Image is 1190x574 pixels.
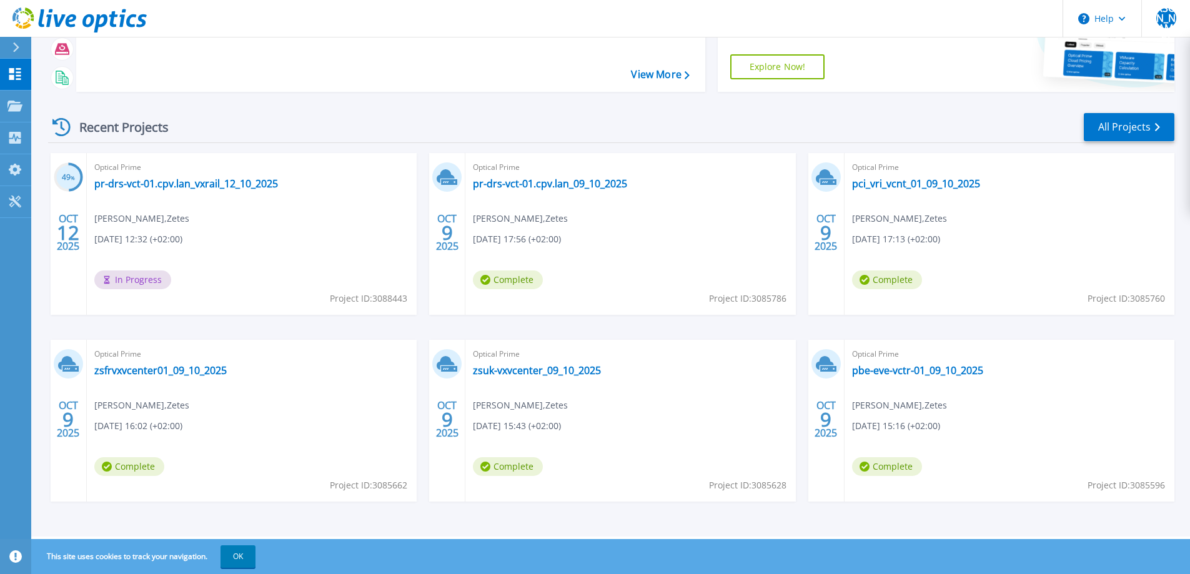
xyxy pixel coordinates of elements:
[852,398,947,412] span: [PERSON_NAME] , Zetes
[852,270,922,289] span: Complete
[473,161,788,174] span: Optical Prime
[94,270,171,289] span: In Progress
[1084,113,1174,141] a: All Projects
[473,212,568,225] span: [PERSON_NAME] , Zetes
[94,232,182,246] span: [DATE] 12:32 (+02:00)
[435,210,459,255] div: OCT 2025
[852,347,1167,361] span: Optical Prime
[94,364,227,377] a: zsfrvxvcenter01_09_10_2025
[1088,478,1165,492] span: Project ID: 3085596
[709,292,786,305] span: Project ID: 3085786
[709,478,786,492] span: Project ID: 3085628
[473,232,561,246] span: [DATE] 17:56 (+02:00)
[814,397,838,442] div: OCT 2025
[473,364,601,377] a: zsuk-vxvcenter_09_10_2025
[57,227,79,238] span: 12
[820,414,831,425] span: 9
[730,54,825,79] a: Explore Now!
[852,364,983,377] a: pbe-eve-vctr-01_09_10_2025
[94,347,409,361] span: Optical Prime
[852,161,1167,174] span: Optical Prime
[94,161,409,174] span: Optical Prime
[473,419,561,433] span: [DATE] 15:43 (+02:00)
[56,210,80,255] div: OCT 2025
[1088,292,1165,305] span: Project ID: 3085760
[442,414,453,425] span: 9
[56,397,80,442] div: OCT 2025
[473,177,627,190] a: pr-drs-vct-01.cpv.lan_09_10_2025
[473,270,543,289] span: Complete
[852,232,940,246] span: [DATE] 17:13 (+02:00)
[94,398,189,412] span: [PERSON_NAME] , Zetes
[473,347,788,361] span: Optical Prime
[473,398,568,412] span: [PERSON_NAME] , Zetes
[221,545,255,568] button: OK
[94,457,164,476] span: Complete
[473,457,543,476] span: Complete
[330,292,407,305] span: Project ID: 3088443
[94,419,182,433] span: [DATE] 16:02 (+02:00)
[631,69,689,81] a: View More
[442,227,453,238] span: 9
[54,171,83,185] h3: 49
[814,210,838,255] div: OCT 2025
[71,174,75,181] span: %
[330,478,407,492] span: Project ID: 3085662
[62,414,74,425] span: 9
[435,397,459,442] div: OCT 2025
[820,227,831,238] span: 9
[34,545,255,568] span: This site uses cookies to track your navigation.
[94,177,278,190] a: pr-drs-vct-01.cpv.lan_vxrail_12_10_2025
[48,112,186,142] div: Recent Projects
[94,212,189,225] span: [PERSON_NAME] , Zetes
[852,177,980,190] a: pci_vri_vcnt_01_09_10_2025
[852,457,922,476] span: Complete
[852,212,947,225] span: [PERSON_NAME] , Zetes
[852,419,940,433] span: [DATE] 15:16 (+02:00)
